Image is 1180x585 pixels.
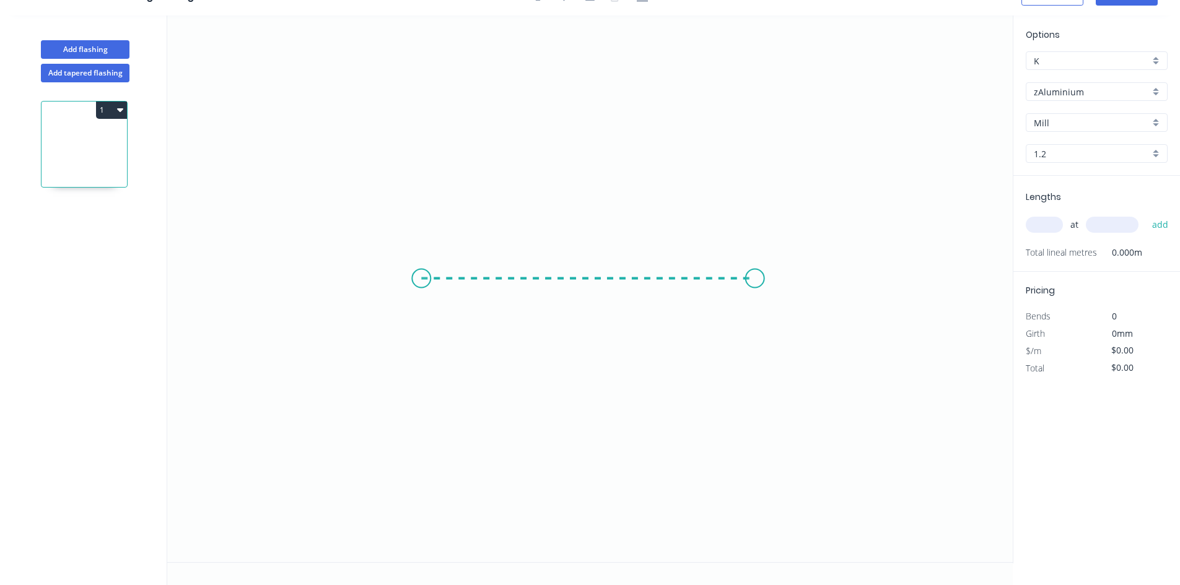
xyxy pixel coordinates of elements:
span: Total [1026,362,1044,374]
input: Colour [1034,116,1150,129]
button: Add tapered flashing [41,64,129,82]
span: at [1070,216,1078,233]
span: Girth [1026,327,1045,339]
span: Options [1026,28,1060,41]
button: 1 [96,102,127,119]
span: Bends [1026,310,1051,322]
svg: 0 [167,15,1013,562]
span: Pricing [1026,284,1055,297]
span: Lengths [1026,191,1061,203]
span: 0mm [1112,327,1133,339]
input: Material [1034,85,1150,98]
input: Price level [1034,54,1150,67]
span: 0 [1112,310,1117,322]
span: Total lineal metres [1026,244,1097,261]
button: Add flashing [41,40,129,59]
span: 0.000m [1097,244,1142,261]
span: $/m [1026,345,1041,357]
input: Thickness [1034,147,1150,160]
button: add [1146,214,1175,235]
